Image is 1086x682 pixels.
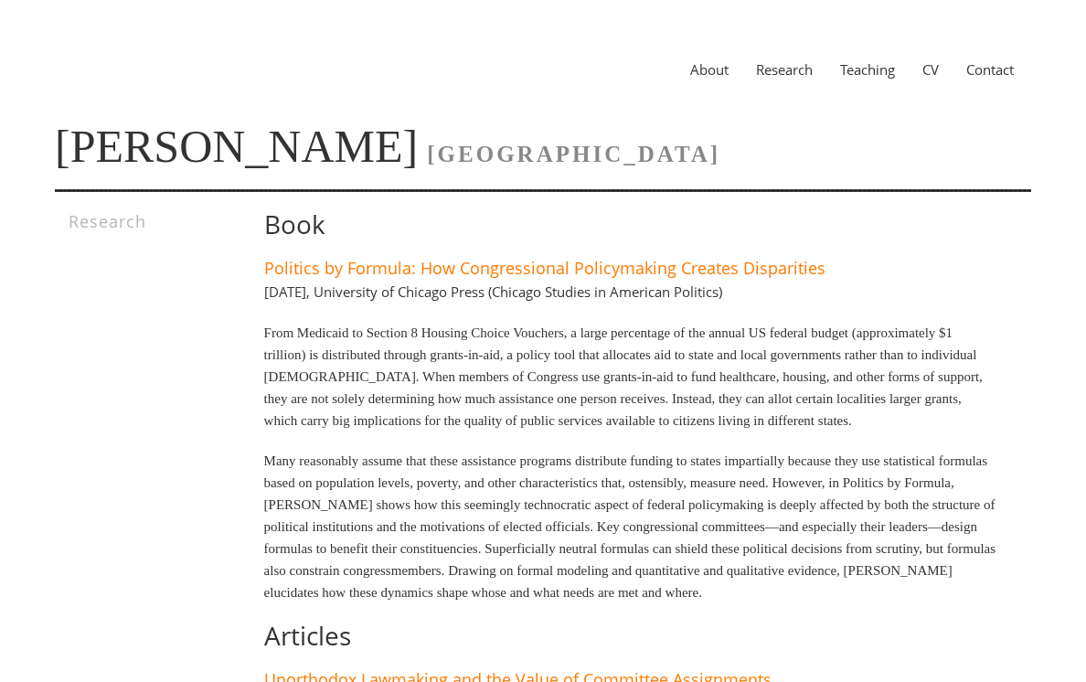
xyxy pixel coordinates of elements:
h1: Articles [264,622,996,650]
a: Teaching [826,60,909,79]
h1: Book [264,210,996,239]
h4: [DATE], University of Chicago Press (Chicago Studies in American Politics) [264,282,722,301]
a: CV [909,60,953,79]
h3: Research [69,210,215,232]
a: Politics by Formula: How Congressional Policymaking Creates Disparities [264,257,825,279]
span: [GEOGRAPHIC_DATA] [427,142,720,166]
p: Many reasonably assume that these assistance programs distribute funding to states impartially be... [264,450,996,603]
a: Contact [953,60,1027,79]
p: From Medicaid to Section 8 Housing Choice Vouchers, a large percentage of the annual US federal b... [264,322,996,432]
a: About [676,60,742,79]
a: Research [742,60,826,79]
a: [PERSON_NAME] [55,121,418,172]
